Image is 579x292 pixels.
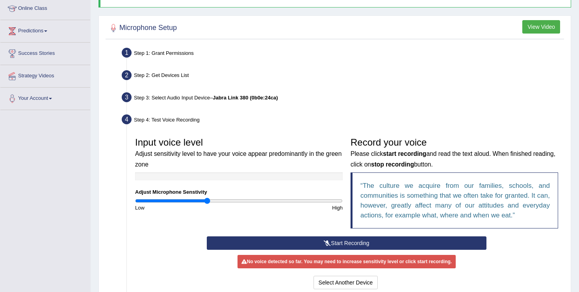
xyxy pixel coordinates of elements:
b: stop recording [371,161,414,168]
div: Step 3: Select Audio Input Device [118,90,567,107]
a: Success Stories [0,43,90,62]
h2: Microphone Setup [108,22,177,34]
b: Jabra Link 380 (0b0e:24ca) [213,95,278,101]
a: Predictions [0,20,90,40]
div: Step 1: Grant Permissions [118,45,567,63]
label: Adjust Microphone Senstivity [135,188,207,196]
span: – [210,95,278,101]
div: Step 2: Get Devices List [118,68,567,85]
div: No voice detected so far. You may need to increase sensitivity level or click start recording. [238,255,456,268]
a: Strategy Videos [0,65,90,85]
q: The culture we acquire from our families, schools, and communities is something that we often tak... [360,182,550,219]
small: Adjust sensitivity level to have your voice appear predominantly in the green zone [135,150,341,167]
div: High [239,204,347,212]
div: Low [131,204,239,212]
b: start recording [383,150,426,157]
a: Your Account [0,88,90,107]
button: Select Another Device [314,276,378,289]
button: View Video [522,20,560,34]
small: Please click and read the text aloud. When finished reading, click on button. [351,150,555,167]
button: Start Recording [207,236,486,250]
div: Step 4: Test Voice Recording [118,112,567,129]
h3: Input voice level [135,137,343,168]
h3: Record your voice [351,137,558,168]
